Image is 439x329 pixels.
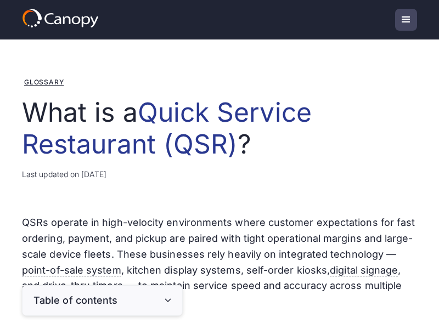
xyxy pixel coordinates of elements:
[24,78,64,86] a: Glossary
[330,264,398,276] span: digital signage
[22,97,417,160] h1: What is a ?
[22,264,121,276] span: point-of-sale system
[33,294,117,307] div: Table of contents
[22,96,312,160] em: Quick Service Restaurant (QSR)
[22,168,417,180] div: Last updated on [DATE]
[395,9,417,31] div: menu
[22,215,417,310] p: QSRs operate in high-velocity environments where customer expectations for fast ordering, payment...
